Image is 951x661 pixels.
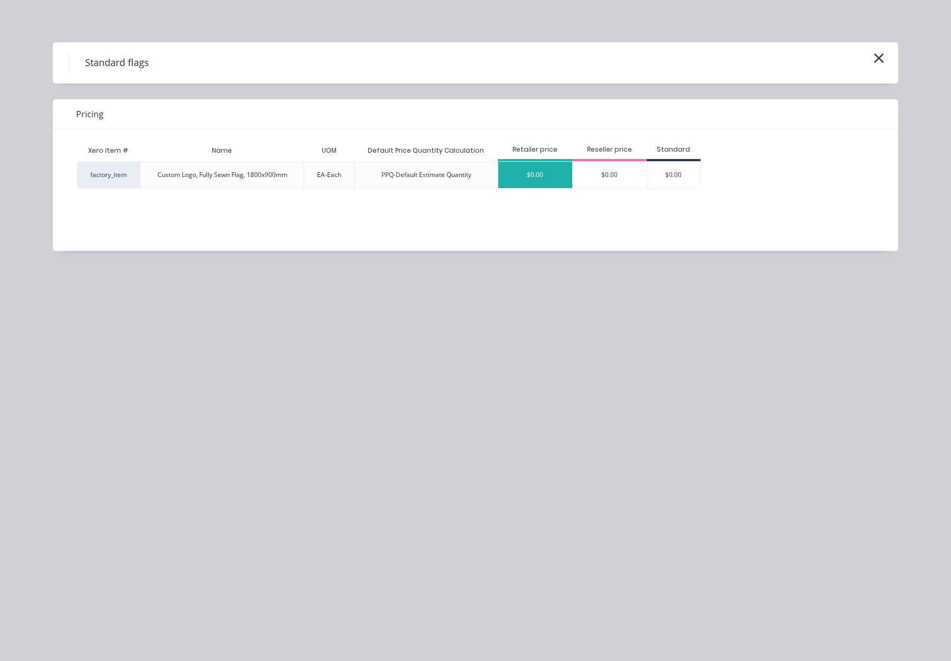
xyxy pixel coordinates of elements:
[317,170,341,180] div: EA-Each
[381,170,471,180] div: PPQ-Default Estimate Quantity
[69,53,165,73] h4: Standard flags
[77,161,140,189] div: factory_item
[77,140,140,161] div: Xero Item #
[76,108,104,120] span: Pricing
[498,162,572,188] div: $0.00
[313,137,345,164] div: UOM
[203,137,240,164] div: Name
[572,145,647,154] div: Reseller price
[157,170,287,180] div: Custom Logo, Fully Sewn Flag, 1800x900mm
[359,137,492,164] div: Default Price Quantity Calculation
[573,162,647,188] div: $0.00
[498,145,572,154] div: Retailer price
[647,162,700,188] div: $0.00
[647,145,701,154] div: Standard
